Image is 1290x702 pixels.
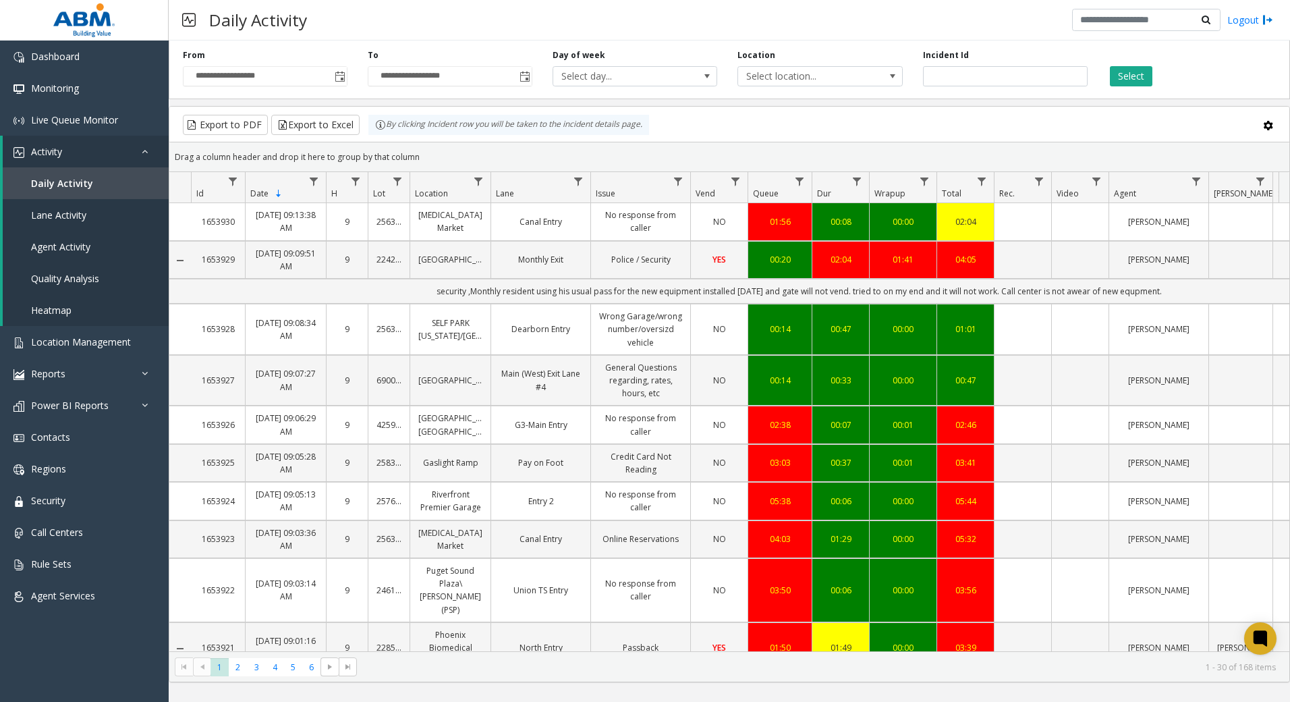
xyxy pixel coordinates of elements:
a: [PERSON_NAME] [1117,418,1200,431]
a: YES [699,253,739,266]
span: NO [713,375,726,386]
a: North Entry [499,641,582,654]
a: 9 [335,253,360,266]
a: 01:50 [756,641,804,654]
span: YES [712,254,726,265]
span: Lane [496,188,514,199]
a: [PERSON_NAME] [1117,456,1200,469]
a: [PERSON_NAME] [1117,215,1200,228]
button: Export to PDF [183,115,268,135]
label: From [183,49,205,61]
div: 00:08 [820,215,861,228]
img: 'icon' [13,528,24,539]
div: 02:04 [945,215,986,228]
label: Location [737,49,775,61]
img: infoIcon.svg [375,119,386,130]
span: Reports [31,367,65,380]
a: 00:47 [945,374,986,387]
span: Rec. [999,188,1015,199]
a: Credit Card Not Reading [599,450,682,476]
a: 9 [335,584,360,597]
a: Pay on Foot [499,456,582,469]
a: [DATE] 09:03:36 AM [254,526,318,552]
a: Dearborn Entry [499,323,582,335]
span: Contacts [31,431,70,443]
a: 04:03 [756,533,804,545]
span: Quality Analysis [31,272,99,285]
span: Agent Activity [31,240,90,253]
span: Go to the last page [343,661,354,672]
a: NO [699,418,739,431]
img: 'icon' [13,433,24,443]
a: 1653925 [199,456,237,469]
img: 'icon' [13,115,24,126]
div: 02:04 [820,253,861,266]
a: [PERSON_NAME] [1117,641,1200,654]
a: [DATE] 09:05:28 AM [254,450,318,476]
div: 01:41 [878,253,928,266]
span: Select location... [738,67,869,86]
img: 'icon' [13,591,24,602]
a: No response from caller [599,209,682,234]
a: Logout [1227,13,1273,27]
span: NO [713,585,726,596]
a: [DATE] 09:08:34 AM [254,317,318,342]
div: 00:07 [820,418,861,431]
a: [GEOGRAPHIC_DATA] [418,374,482,387]
a: 03:56 [945,584,986,597]
a: NO [699,323,739,335]
a: 01:29 [820,533,861,545]
span: Page 2 [229,658,247,676]
div: 02:46 [945,418,986,431]
span: Heatmap [31,304,72,317]
span: Agent [1114,188,1136,199]
a: 02:38 [756,418,804,431]
a: 9 [335,533,360,545]
span: H [331,188,337,199]
div: 05:32 [945,533,986,545]
div: 00:06 [820,495,861,508]
div: 00:01 [878,418,928,431]
div: 00:00 [878,533,928,545]
img: 'icon' [13,401,24,412]
a: NO [699,495,739,508]
span: NO [713,216,726,227]
img: 'icon' [13,147,24,158]
a: G3-Main Entry [499,418,582,431]
a: 425980 [376,418,401,431]
a: [PERSON_NAME] [1117,495,1200,508]
a: 00:01 [878,456,928,469]
a: Queue Filter Menu [791,172,809,190]
a: Rec. Filter Menu [1030,172,1048,190]
a: 00:06 [820,584,861,597]
span: Page 5 [284,658,302,676]
a: Canal Entry [499,533,582,545]
a: Puget Sound Plaza\[PERSON_NAME] (PSP) [418,564,482,616]
span: Date [250,188,269,199]
span: Activity [31,145,62,158]
a: Heatmap [3,294,169,326]
a: NO [699,584,739,597]
span: Go to the next page [325,661,335,672]
a: 25630005 [376,323,401,335]
a: Lane Filter Menu [569,172,588,190]
a: Agent Activity [3,231,169,263]
span: Toggle popup [332,67,347,86]
a: Gaslight Ramp [418,456,482,469]
a: Lot Filter Menu [389,172,407,190]
div: 03:39 [945,641,986,654]
a: 9 [335,495,360,508]
a: Monthly Exit [499,253,582,266]
a: 00:00 [878,215,928,228]
a: 25631674 [376,215,401,228]
a: [PERSON_NAME] [1117,374,1200,387]
span: NO [713,419,726,431]
label: To [368,49,378,61]
a: 00:00 [878,584,928,597]
label: Day of week [553,49,605,61]
a: Quality Analysis [3,263,169,294]
a: Collapse Details [169,255,191,266]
